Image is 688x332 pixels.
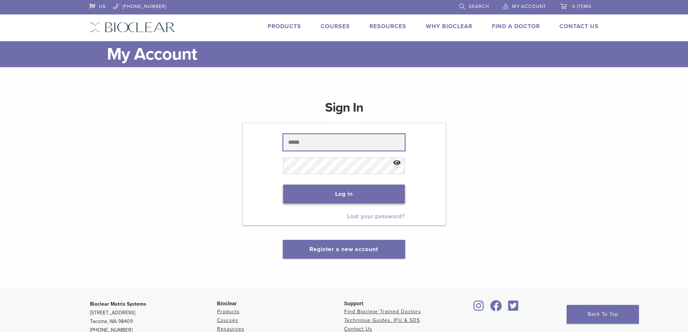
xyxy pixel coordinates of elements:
a: Products [268,23,301,30]
img: Bioclear [90,22,175,33]
h1: Sign In [325,99,363,122]
a: Courses [217,317,238,323]
a: Products [217,309,240,315]
span: Support [344,301,364,306]
button: Log in [283,185,405,203]
a: Find Bioclear Trained Doctors [344,309,421,315]
a: Contact Us [344,326,372,332]
a: Lost your password? [347,213,405,220]
a: Why Bioclear [426,23,472,30]
a: Bioclear [471,305,486,312]
button: Show password [389,154,405,172]
a: Find A Doctor [492,23,540,30]
span: Search [469,4,489,9]
a: Bioclear [488,305,505,312]
a: Technique Guides, IFU & SDS [344,317,420,323]
span: My Account [512,4,546,9]
a: Resources [217,326,245,332]
span: Bioclear [217,301,237,306]
button: Register a new account [283,240,405,259]
a: Contact Us [559,23,599,30]
a: Courses [321,23,350,30]
a: Resources [369,23,406,30]
strong: Bioclear Matrix Systems [90,301,146,307]
a: Back To Top [567,305,639,324]
a: Register a new account [310,246,378,253]
a: Bioclear [506,305,521,312]
span: 0 items [572,4,592,9]
h1: My Account [107,41,599,67]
